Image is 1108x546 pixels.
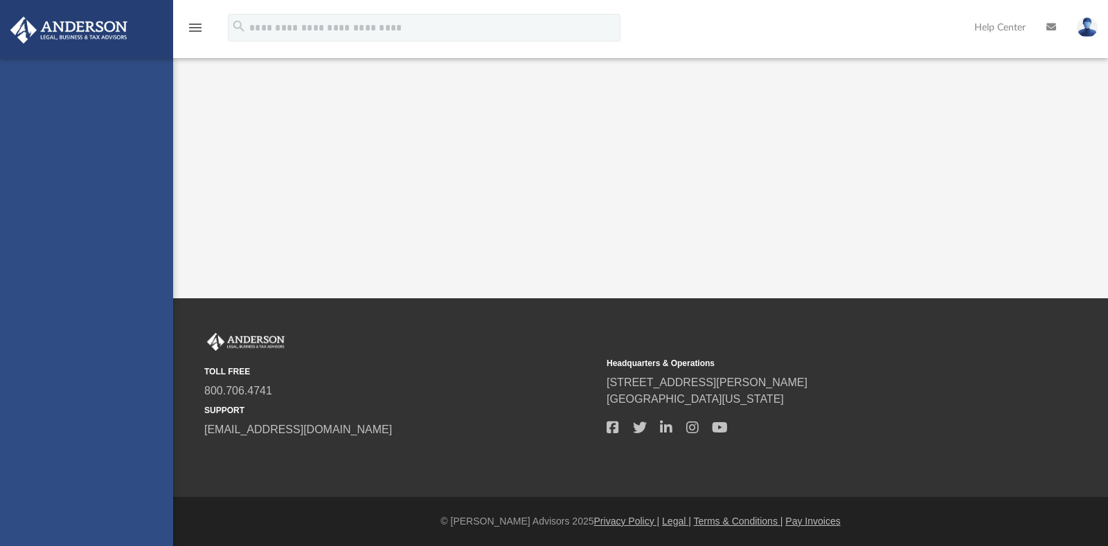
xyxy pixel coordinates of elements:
[187,26,204,36] a: menu
[607,376,807,388] a: [STREET_ADDRESS][PERSON_NAME]
[204,385,272,397] a: 800.706.4741
[694,516,783,527] a: Terms & Conditions |
[173,514,1108,529] div: © [PERSON_NAME] Advisors 2025
[662,516,691,527] a: Legal |
[204,424,392,435] a: [EMAIL_ADDRESS][DOMAIN_NAME]
[204,365,597,378] small: TOLL FREE
[187,19,204,36] i: menu
[204,333,287,351] img: Anderson Advisors Platinum Portal
[785,516,840,527] a: Pay Invoices
[231,19,247,34] i: search
[607,393,784,405] a: [GEOGRAPHIC_DATA][US_STATE]
[1077,17,1098,37] img: User Pic
[607,357,999,370] small: Headquarters & Operations
[6,17,132,44] img: Anderson Advisors Platinum Portal
[594,516,660,527] a: Privacy Policy |
[204,404,597,417] small: SUPPORT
